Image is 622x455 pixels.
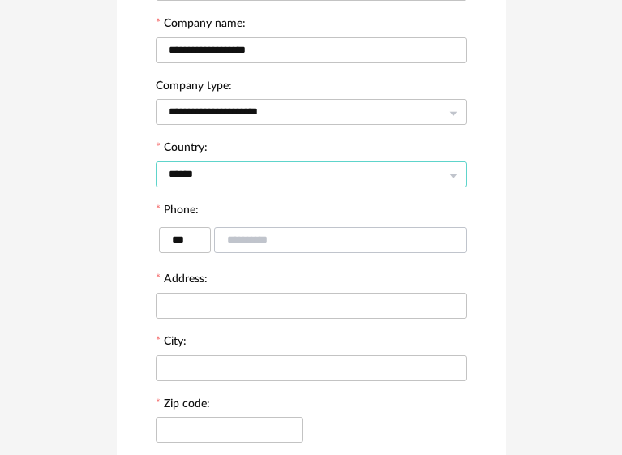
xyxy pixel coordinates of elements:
[156,398,210,413] label: Zip code:
[156,80,232,95] label: Company type:
[156,273,208,288] label: Address:
[156,18,246,32] label: Company name:
[156,204,199,219] label: Phone:
[156,142,208,157] label: Country:
[156,336,187,350] label: City:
